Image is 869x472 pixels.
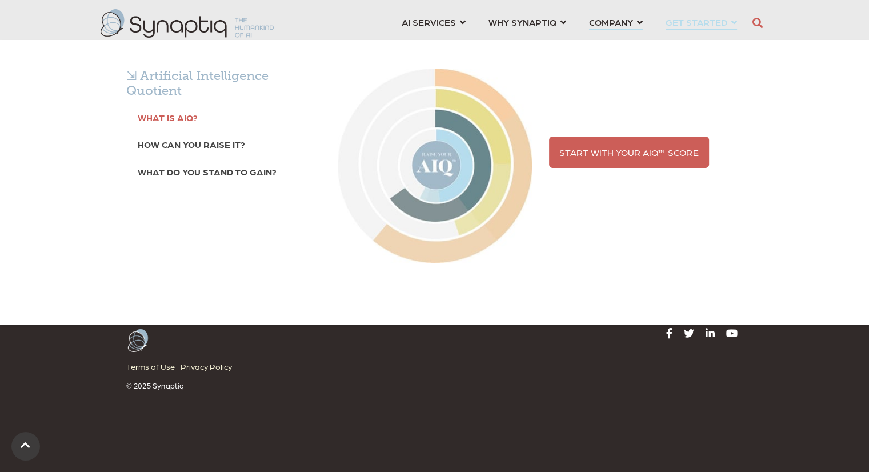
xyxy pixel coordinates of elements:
span: AI SERVICES [402,14,456,30]
a: Terms of Use [126,359,181,374]
a: AI SERVICES [402,11,466,33]
span: WHY SYNAPTIQ [488,14,556,30]
span: GET STARTED [666,14,727,30]
a: Privacy Policy [181,359,238,374]
div: Navigation Menu [126,359,426,381]
a: GET STARTED [666,11,737,33]
p: © 2025 Synaptiq [126,381,426,390]
span: COMPANY [589,14,633,30]
a: COMPANY [589,11,643,33]
a: WHY SYNAPTIQ [488,11,566,33]
img: Arctic-White Butterfly logo [126,328,149,353]
img: synaptiq logo-2 [101,9,274,38]
nav: menu [390,3,748,44]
